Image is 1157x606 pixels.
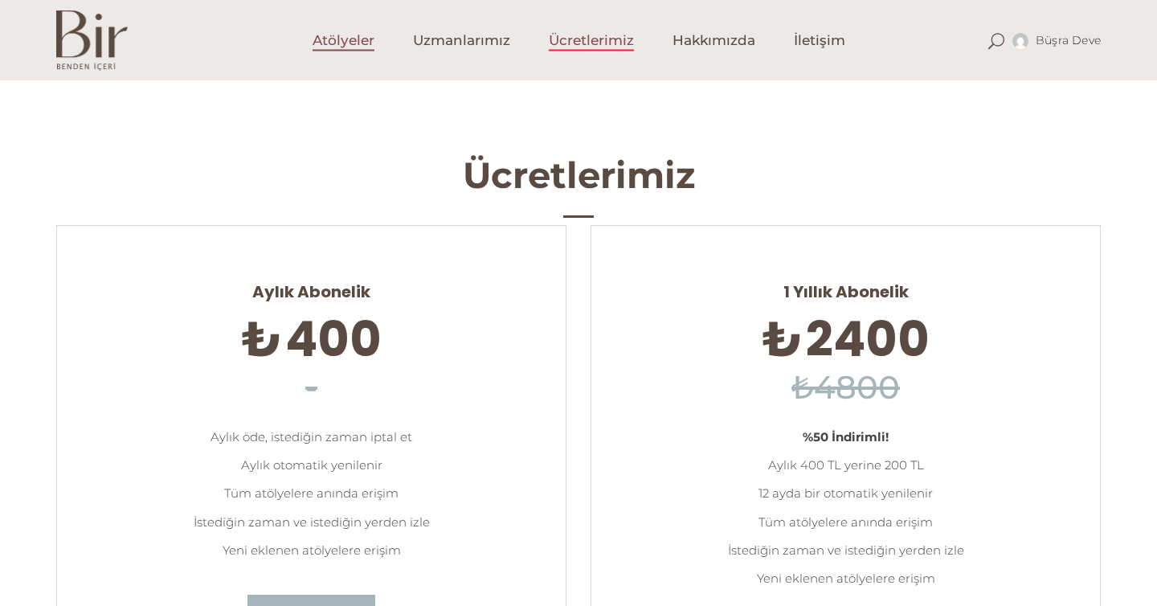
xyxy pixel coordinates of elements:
[413,31,510,50] span: Uzmanlarımız
[615,451,1076,479] li: Aylık 400 TL yerine 200 TL
[615,536,1076,564] li: İstediğin zaman ve istediğin yerden izle
[615,564,1076,592] li: Yeni eklenen atölyelere erişim
[81,268,542,302] span: Aylık Abonelik
[762,305,803,373] span: ₺
[285,305,382,373] span: 400
[81,423,542,451] li: Aylık öde, istediğin zaman iptal et
[81,508,542,536] li: İstediğin zaman ve istediğin yerden izle
[313,31,374,50] span: Atölyeler
[242,305,282,373] span: ₺
[81,536,542,564] li: Yeni eklenen atölyelere erişim
[673,31,755,50] span: Hakkımızda
[794,31,845,50] span: İletişim
[615,508,1076,536] li: Tüm atölyelere anında erişim
[615,479,1076,507] li: 12 ayda bir otomatik yenilenir
[806,305,930,373] span: 2400
[1036,33,1101,47] span: Büşra deve
[81,451,542,479] li: Aylık otomatik yenilenir
[549,31,634,50] span: Ücretlerimiz
[615,268,1076,302] span: 1 Yıllık Abonelik
[803,429,889,444] strong: %50 İndirimli!
[81,479,542,507] li: Tüm atölyelere anında erişim
[615,364,1076,412] h6: ₺4800
[81,364,542,412] h6: -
